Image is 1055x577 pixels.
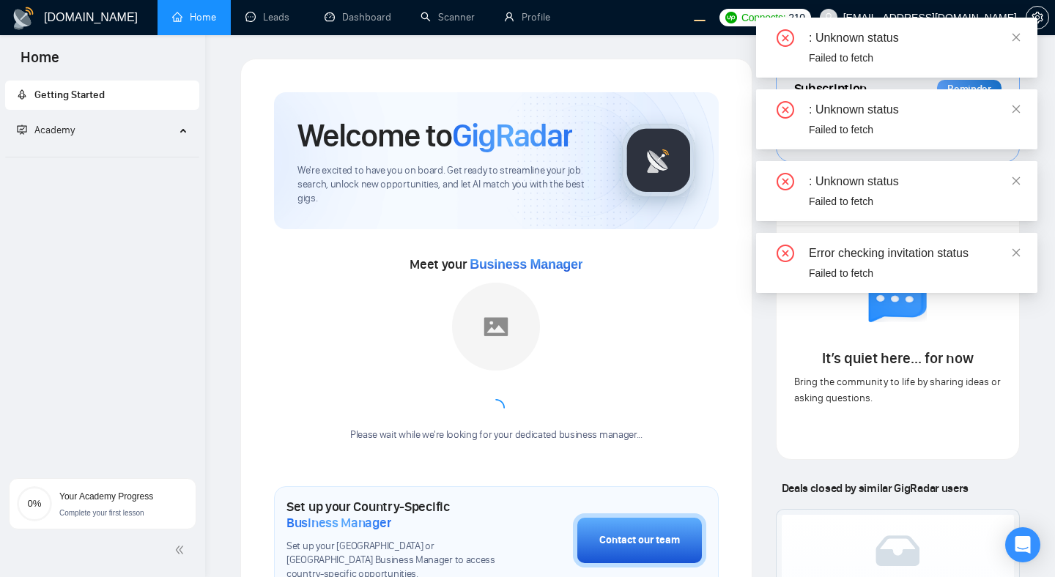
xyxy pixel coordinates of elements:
[1026,12,1048,23] span: setting
[410,256,582,272] span: Meet your
[1011,176,1021,186] span: close
[9,47,71,78] span: Home
[741,10,785,26] span: Connects:
[17,124,27,135] span: fund-projection-screen
[788,10,804,26] span: 210
[34,89,105,101] span: Getting Started
[1005,527,1040,562] div: Open Intercom Messenger
[1011,247,1021,258] span: close
[12,7,35,30] img: logo
[876,535,919,566] img: empty-box
[809,245,1020,262] div: Error checking invitation status
[822,349,974,367] span: It’s quiet here... for now
[809,50,1020,66] div: Failed to fetch
[868,278,927,337] img: empty chat
[725,12,737,23] img: upwork-logo.png
[809,265,1020,281] div: Failed to fetch
[599,532,680,548] div: Contact our team
[245,11,295,23] a: messageLeads
[1011,32,1021,42] span: close
[573,513,706,567] button: Contact our team
[17,499,52,508] span: 0%
[1026,12,1049,23] a: setting
[5,81,199,110] li: Getting Started
[17,89,27,100] span: rocket
[487,399,505,417] span: loading
[17,124,75,136] span: Academy
[297,164,599,206] span: We're excited to have you on board. Get ready to streamline your job search, unlock new opportuni...
[504,11,550,23] a: userProfile
[1011,104,1021,114] span: close
[286,515,391,531] span: Business Manager
[809,101,1020,119] div: : Unknown status
[809,173,1020,190] div: : Unknown status
[174,543,189,557] span: double-left
[297,116,572,155] h1: Welcome to
[59,491,153,502] span: Your Academy Progress
[341,428,651,442] div: Please wait while we're looking for your dedicated business manager...
[1026,6,1049,29] button: setting
[777,29,794,47] span: close-circle
[809,193,1020,209] div: Failed to fetch
[777,173,794,190] span: close-circle
[777,101,794,119] span: close-circle
[452,116,572,155] span: GigRadar
[452,283,540,371] img: placeholder.png
[470,257,582,272] span: Business Manager
[59,509,144,517] span: Complete your first lesson
[776,475,974,501] span: Deals closed by similar GigRadar users
[622,124,695,197] img: gigradar-logo.png
[823,12,834,23] span: user
[777,245,794,262] span: close-circle
[5,151,199,160] li: Academy Homepage
[794,376,1001,404] span: Bring the community to life by sharing ideas or asking questions.
[809,29,1020,47] div: : Unknown status
[172,11,216,23] a: homeHome
[325,11,391,23] a: dashboardDashboard
[34,124,75,136] span: Academy
[421,11,475,23] a: searchScanner
[809,122,1020,138] div: Failed to fetch
[286,499,500,531] h1: Set up your Country-Specific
